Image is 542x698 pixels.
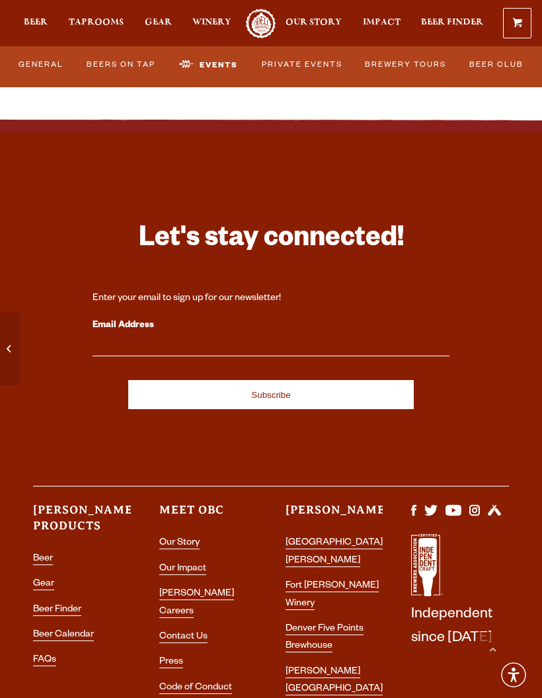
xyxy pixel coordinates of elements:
a: Gear [145,9,172,38]
a: [GEOGRAPHIC_DATA][PERSON_NAME] [286,538,383,566]
span: Winery [192,17,231,28]
span: Impact [363,17,401,28]
a: Fort [PERSON_NAME] Winery [286,581,379,609]
a: Taprooms [69,9,124,38]
a: Winery [192,9,231,38]
a: Visit us on YouTube [445,512,461,522]
a: Brewery Tours [361,52,451,79]
h3: Let's stay connected! [93,221,449,260]
a: Visit us on Untappd [488,512,501,522]
a: Visit us on Instagram [469,512,480,522]
a: Our Story [159,538,200,549]
a: Beer Calendar [33,630,94,641]
a: Denver Five Points Brewhouse [286,624,364,652]
span: Beer [24,17,48,28]
a: Visit us on X (formerly Twitter) [424,512,438,522]
a: Impact [363,9,401,38]
a: Private Events [257,52,346,79]
a: Visit us on Facebook [411,512,416,522]
label: Email Address [93,317,449,334]
h3: [PERSON_NAME] Products [33,502,131,545]
a: General [15,52,68,79]
a: Beer Finder [33,605,81,616]
a: [PERSON_NAME] [GEOGRAPHIC_DATA] [286,667,383,695]
h3: Meet OBC [159,502,257,529]
a: Odell Home [245,9,278,38]
span: Gear [145,17,172,28]
a: Beers on Tap [82,52,159,79]
a: FAQs [33,655,56,666]
a: Events [174,50,243,81]
a: Contact Us [159,632,208,643]
a: Press [159,657,183,668]
div: Enter your email to sign up for our newsletter! [93,292,449,305]
a: Beer Club [465,52,527,79]
input: Subscribe [128,380,414,409]
span: Beer Finder [421,17,483,28]
a: Our Impact [159,564,206,575]
a: Our Story [286,9,342,38]
p: Independent since [DATE] [411,603,509,651]
span: Taprooms [69,17,124,28]
span: Our Story [286,17,342,28]
h3: [PERSON_NAME] [286,502,383,529]
a: Scroll to top [476,632,509,665]
a: Beer Finder [421,9,483,38]
div: Accessibility Menu [499,660,528,689]
a: Beer [24,9,48,38]
a: [PERSON_NAME] Careers [159,589,234,617]
a: Gear [33,579,54,590]
a: Code of Conduct [159,683,232,694]
a: Beer [33,554,53,565]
